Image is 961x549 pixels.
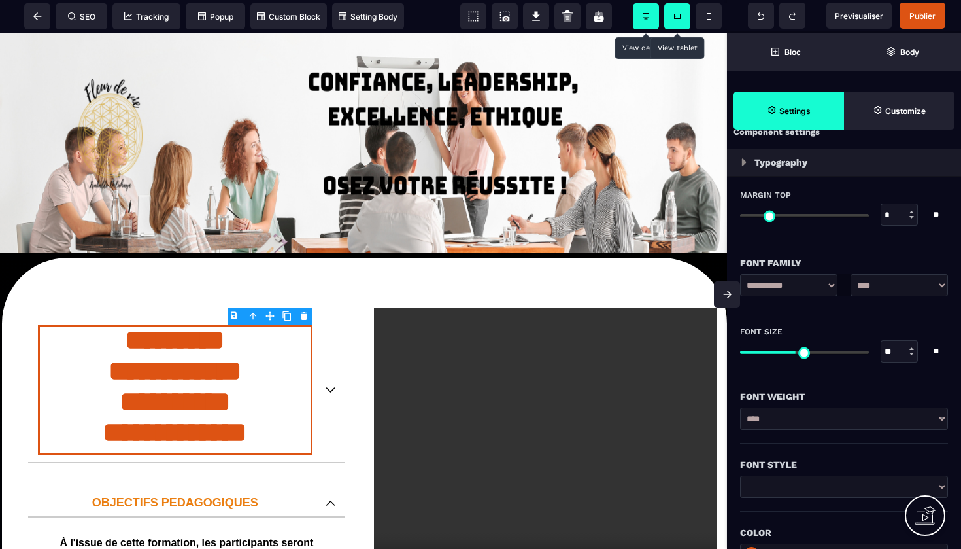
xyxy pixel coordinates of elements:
span: SEO [68,12,95,22]
span: Custom Block [257,12,320,22]
span: Open Style Manager [844,92,954,130]
strong: Settings [779,106,811,116]
div: Color [740,525,948,540]
span: Open Blocks [727,33,844,71]
span: Tracking [124,12,169,22]
strong: Customize [885,106,926,116]
p: Typography [754,154,807,170]
span: Font Size [740,327,783,337]
span: Screenshot [492,3,518,29]
span: View components [460,3,486,29]
strong: Body [900,47,919,57]
strong: Bloc [784,47,801,57]
span: Previsualiser [835,11,883,21]
img: loading [741,158,747,166]
div: Component settings [727,120,961,145]
span: Margin Top [740,190,791,200]
span: Publier [909,11,936,21]
div: Font Family [740,255,948,271]
div: Font Weight [740,389,948,404]
span: Settings [733,92,844,130]
span: Setting Body [339,12,397,22]
div: Font Style [740,457,948,472]
span: Open Layer Manager [844,33,961,71]
p: OBJECTIFS PEDAGOGIQUES [38,463,312,477]
span: Preview [826,3,892,29]
span: Popup [198,12,233,22]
